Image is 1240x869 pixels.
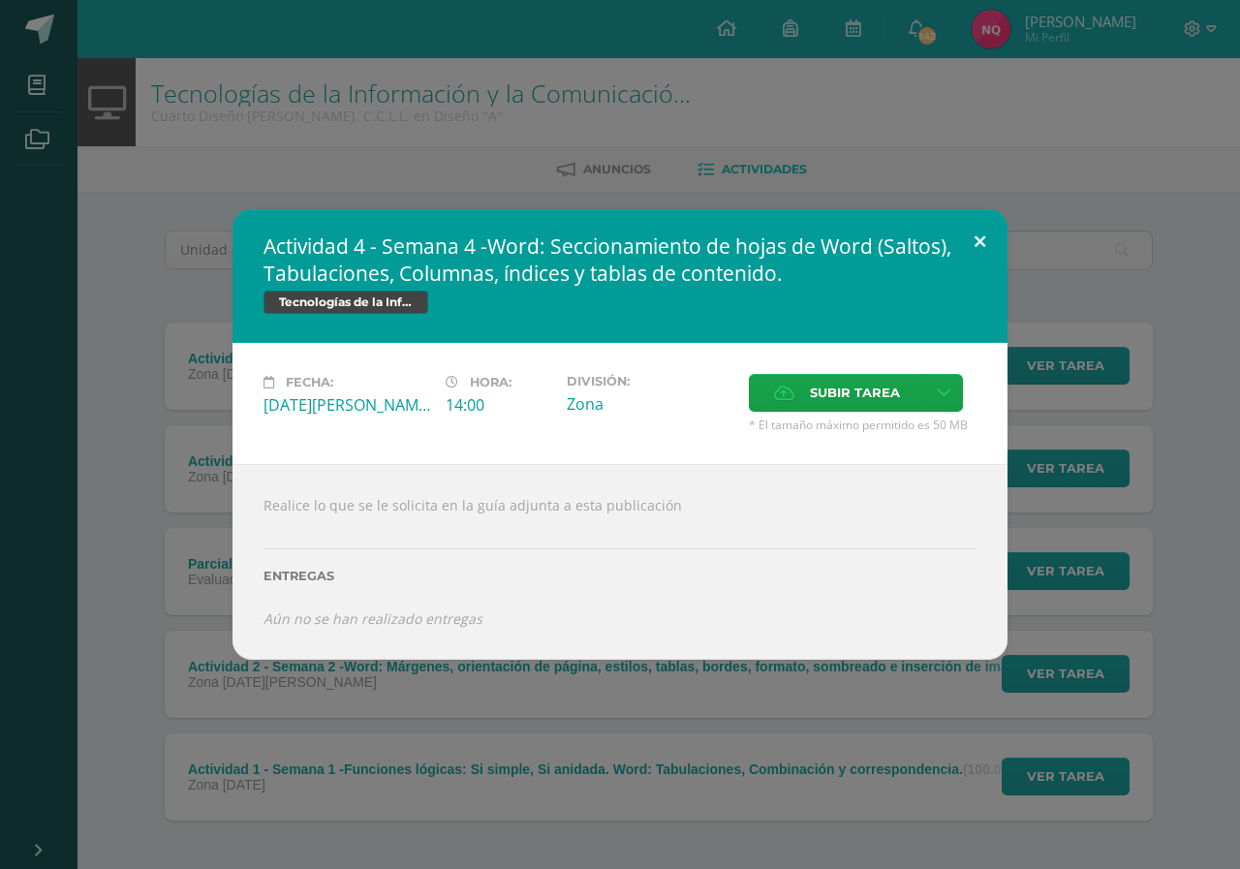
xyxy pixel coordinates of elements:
[263,569,976,583] label: Entregas
[263,233,976,287] h2: Actividad 4 - Semana 4 -Word: Seccionamiento de hojas de Word (Saltos), Tabulaciones, Columnas, í...
[567,393,733,415] div: Zona
[470,375,511,389] span: Hora:
[952,209,1007,275] button: Close (Esc)
[567,374,733,388] label: División:
[263,291,428,314] span: Tecnologías de la Información y la Comunicación 4
[263,609,482,628] i: Aún no se han realizado entregas
[263,394,430,416] div: [DATE][PERSON_NAME]
[749,417,976,433] span: * El tamaño máximo permitido es 50 MB
[446,394,551,416] div: 14:00
[232,464,1007,660] div: Realice lo que se le solicita en la guía adjunta a esta publicación
[810,375,900,411] span: Subir tarea
[286,375,333,389] span: Fecha:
